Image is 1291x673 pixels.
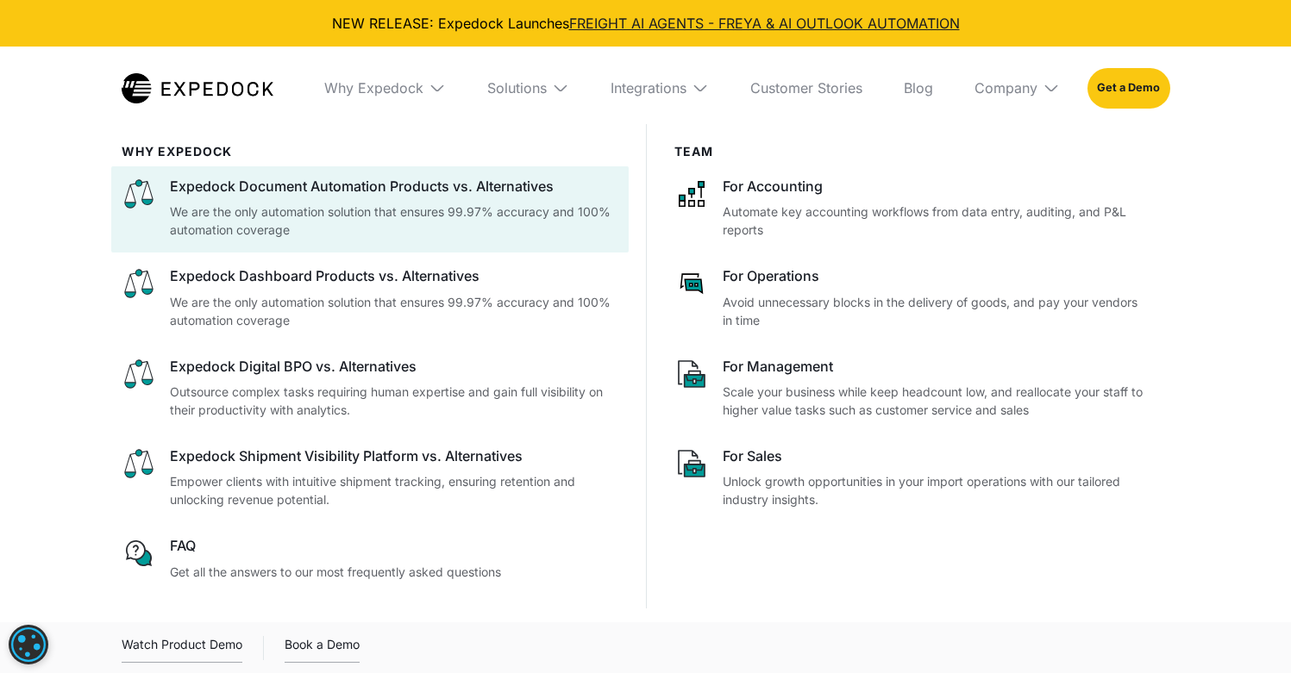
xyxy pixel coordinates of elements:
[122,446,156,481] img: scale icon
[569,15,960,32] a: FREIGHT AI AGENTS - FREYA & AI OUTLOOK AUTOMATION
[674,266,1143,328] a: rectangular chat bubble iconFor OperationsAvoid unnecessary blocks in the delivery of goods, and ...
[1205,590,1291,673] iframe: Chat Widget
[122,357,156,391] img: scale icon
[736,47,876,129] a: Customer Stories
[170,446,618,465] div: Expedock Shipment Visibility Platform vs. Alternatives
[611,79,686,97] div: Integrations
[324,79,423,97] div: Why Expedock
[14,14,1277,33] div: NEW RELEASE: Expedock Launches
[674,177,1143,239] a: network like iconFor AccountingAutomate key accounting workflows from data entry, auditing, and P...
[723,472,1143,508] p: Unlock growth opportunities in your import operations with our tailored industry insights.
[122,266,156,301] img: scale icon
[122,536,618,580] a: regular chat bubble iconFAQGet all the answers to our most frequently asked questions
[723,446,1143,465] div: For Sales
[285,634,360,663] a: Book a Demo
[170,536,618,555] div: FAQ
[1087,68,1169,108] a: Get a Demo
[170,357,618,376] div: Expedock Digital BPO vs. Alternatives
[961,47,1074,129] div: Company
[122,177,618,239] a: scale iconExpedock Document Automation Products vs. AlternativesWe are the only automation soluti...
[723,293,1143,329] p: Avoid unnecessary blocks in the delivery of goods, and pay your vendors in time
[170,293,618,329] p: We are the only automation solution that ensures 99.97% accuracy and 100% automation coverage
[122,536,156,570] img: regular chat bubble icon
[674,177,709,211] img: network like icon
[170,266,618,285] div: Expedock Dashboard Products vs. Alternatives
[674,446,1143,508] a: paper and bag iconFor SalesUnlock growth opportunities in your import operations with our tailore...
[170,203,618,239] p: We are the only automation solution that ensures 99.97% accuracy and 100% automation coverage
[122,357,618,419] a: scale iconExpedock Digital BPO vs. AlternativesOutsource complex tasks requiring human expertise ...
[473,47,583,129] div: Solutions
[975,79,1037,97] div: Company
[674,357,709,391] img: paper and bag icon
[122,266,618,328] a: scale iconExpedock Dashboard Products vs. AlternativesWe are the only automation solution that en...
[170,563,618,581] p: Get all the answers to our most frequently asked questions
[723,383,1143,419] p: Scale your business while keep headcount low, and reallocate your staff to higher value tasks suc...
[597,47,723,129] div: Integrations
[122,177,156,211] img: scale icon
[122,145,618,159] div: WHy Expedock
[674,446,709,481] img: paper and bag icon
[170,177,618,196] div: Expedock Document Automation Products vs. Alternatives
[310,47,460,129] div: Why Expedock
[723,357,1143,376] div: For Management
[122,446,618,508] a: scale iconExpedock Shipment Visibility Platform vs. AlternativesEmpower clients with intuitive sh...
[122,634,242,663] a: open lightbox
[170,383,618,419] p: Outsource complex tasks requiring human expertise and gain full visibility on their productivity ...
[674,357,1143,419] a: paper and bag iconFor ManagementScale your business while keep headcount low, and reallocate your...
[723,203,1143,239] p: Automate key accounting workflows from data entry, auditing, and P&L reports
[890,47,947,129] a: Blog
[487,79,547,97] div: Solutions
[170,472,618,508] p: Empower clients with intuitive shipment tracking, ensuring retention and unlocking revenue potent...
[122,634,242,663] div: Watch Product Demo
[674,266,709,301] img: rectangular chat bubble icon
[723,266,1143,285] div: For Operations
[723,177,1143,196] div: For Accounting
[674,145,1143,159] div: Team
